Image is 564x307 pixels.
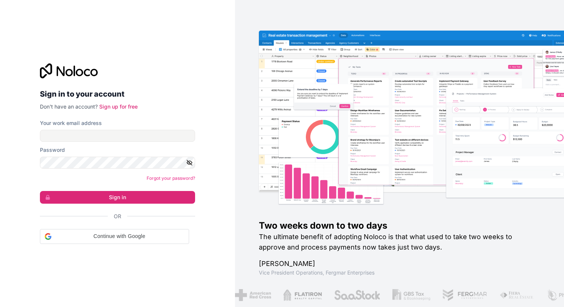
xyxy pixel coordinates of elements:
[259,259,540,269] h1: [PERSON_NAME]
[259,269,540,276] h1: Vice President Operations , Fergmar Enterprises
[40,130,195,142] input: Email address
[259,220,540,232] h1: Two weeks down to two days
[281,289,320,301] img: /assets/flatiron-C8eUkumj.png
[99,103,138,110] a: Sign up for free
[147,175,195,181] a: Forgot your password?
[259,232,540,253] h2: The ultimate benefit of adopting Noloco is that what used to take two weeks to approve and proces...
[40,87,195,101] h2: Sign in to your account
[391,289,429,301] img: /assets/gbstax-C-GtDUiK.png
[40,191,195,204] button: Sign in
[40,157,195,169] input: Password
[332,289,379,301] img: /assets/saastock-C6Zbiodz.png
[498,289,533,301] img: /assets/fiera-fwj2N5v4.png
[40,119,102,127] label: Your work email address
[54,232,184,240] span: Continue with Google
[233,289,269,301] img: /assets/american-red-cross-BAupjrZR.png
[40,229,189,244] div: Continue with Google
[440,289,486,301] img: /assets/fergmar-CudnrXN5.png
[114,213,121,220] span: Or
[40,146,65,154] label: Password
[40,103,98,110] span: Don't have an account?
